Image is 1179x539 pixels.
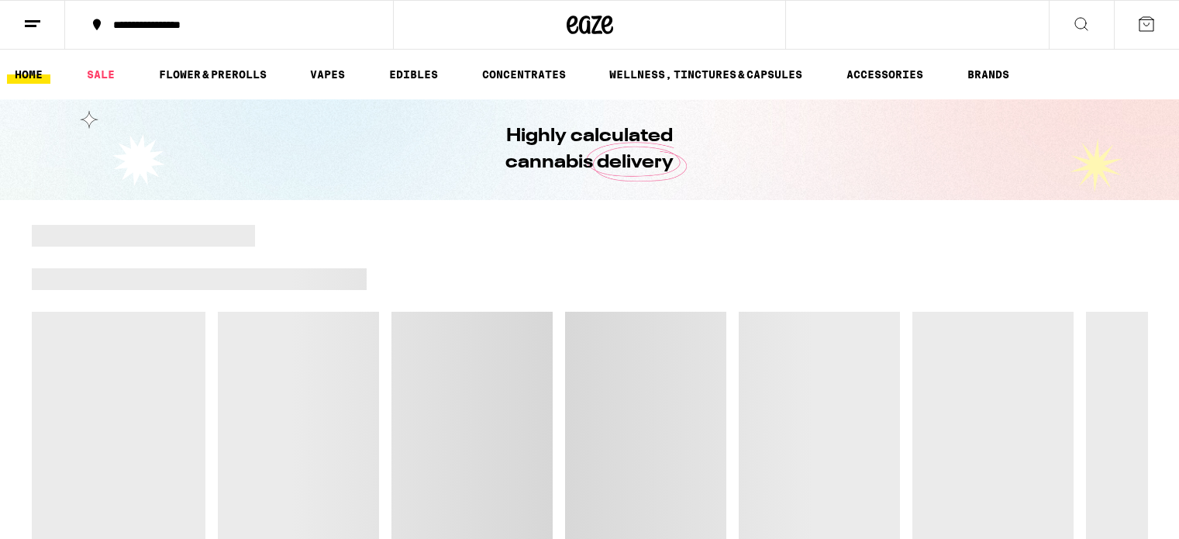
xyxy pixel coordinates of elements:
a: WELLNESS, TINCTURES & CAPSULES [602,65,810,84]
a: VAPES [302,65,353,84]
a: FLOWER & PREROLLS [151,65,274,84]
a: HOME [7,65,50,84]
iframe: Opens a widget where you can find more information [1080,492,1163,531]
a: SALE [79,65,122,84]
h1: Highly calculated cannabis delivery [462,123,718,176]
a: ACCESSORIES [839,65,931,84]
a: CONCENTRATES [474,65,574,84]
button: BRANDS [960,65,1017,84]
a: EDIBLES [381,65,446,84]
